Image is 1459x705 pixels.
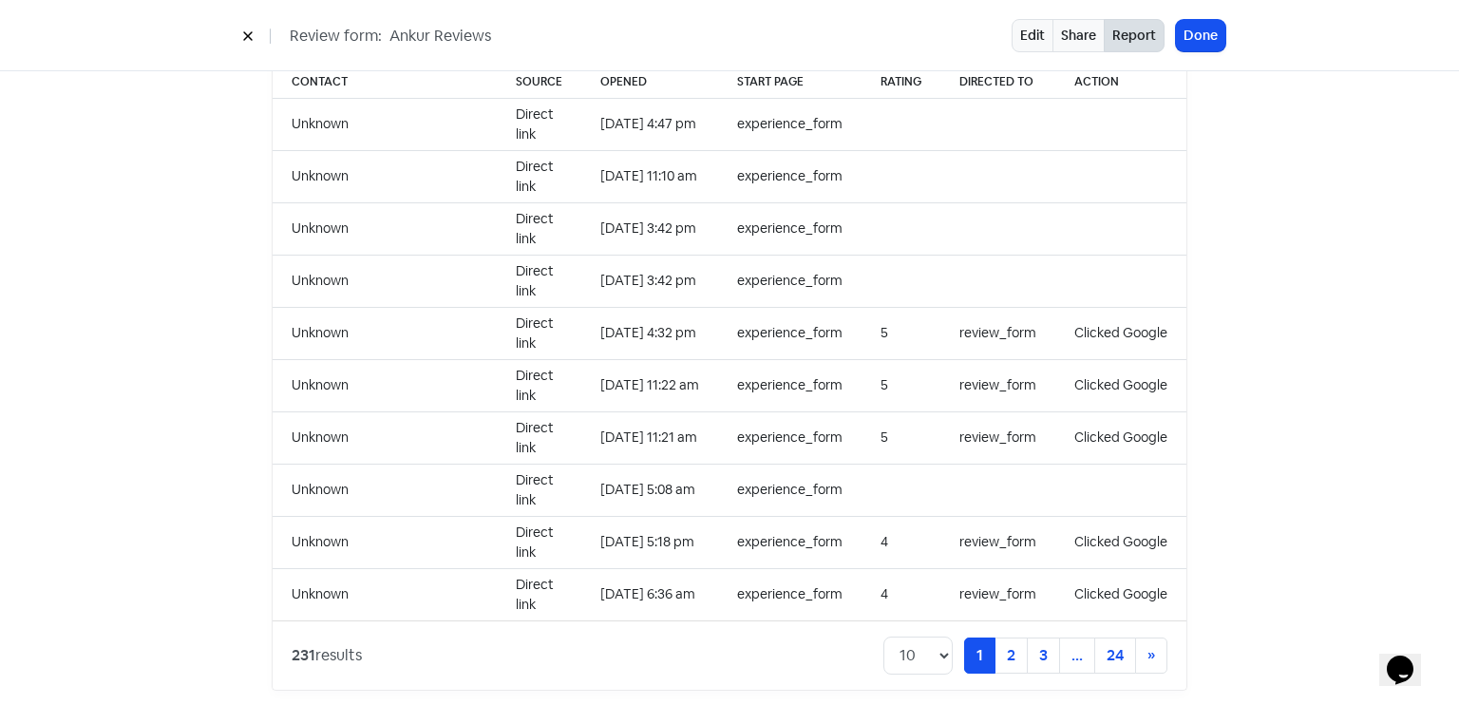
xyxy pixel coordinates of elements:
[497,202,581,255] td: Direct link
[718,516,862,568] td: experience_form
[718,150,862,202] td: experience_form
[862,307,940,359] td: 5
[940,568,1055,620] td: review_form
[581,66,718,99] th: Opened
[581,359,718,411] td: [DATE] 11:22 am
[862,568,940,620] td: 4
[940,307,1055,359] td: review_form
[940,66,1055,99] th: Directed to
[862,359,940,411] td: 5
[581,516,718,568] td: [DATE] 5:18 pm
[273,202,497,255] td: Unknown
[273,568,497,620] td: Unknown
[1055,516,1186,568] td: Clicked Google
[292,644,362,667] div: results
[862,66,940,99] th: Rating
[995,638,1028,674] a: 2
[581,307,718,359] td: [DATE] 4:32 pm
[718,464,862,516] td: experience_form
[718,411,862,464] td: experience_form
[718,66,862,99] th: Start page
[581,98,718,150] td: [DATE] 4:47 pm
[581,150,718,202] td: [DATE] 11:10 am
[273,516,497,568] td: Unknown
[862,411,940,464] td: 5
[497,307,581,359] td: Direct link
[497,411,581,464] td: Direct link
[273,150,497,202] td: Unknown
[1147,645,1155,665] span: »
[497,359,581,411] td: Direct link
[1059,638,1095,674] a: ...
[497,98,581,150] td: Direct link
[497,464,581,516] td: Direct link
[497,255,581,307] td: Direct link
[1055,307,1186,359] td: Clicked Google
[1135,638,1167,674] a: Next
[581,411,718,464] td: [DATE] 11:21 am
[718,98,862,150] td: experience_form
[964,638,995,674] a: 1
[718,307,862,359] td: experience_form
[862,516,940,568] td: 4
[1055,359,1186,411] td: Clicked Google
[1027,638,1060,674] a: 3
[1012,19,1053,52] a: Edit
[1055,66,1186,99] th: Action
[581,202,718,255] td: [DATE] 3:42 pm
[497,568,581,620] td: Direct link
[581,255,718,307] td: [DATE] 3:42 pm
[940,359,1055,411] td: review_form
[497,516,581,568] td: Direct link
[1176,20,1225,51] button: Done
[273,307,497,359] td: Unknown
[273,359,497,411] td: Unknown
[292,645,315,665] strong: 231
[1104,19,1165,52] button: Report
[273,464,497,516] td: Unknown
[1055,411,1186,464] td: Clicked Google
[1055,568,1186,620] td: Clicked Google
[497,150,581,202] td: Direct link
[273,98,497,150] td: Unknown
[273,66,497,99] th: Contact
[718,359,862,411] td: experience_form
[1052,19,1105,52] a: Share
[940,516,1055,568] td: review_form
[581,464,718,516] td: [DATE] 5:08 am
[581,568,718,620] td: [DATE] 6:36 am
[718,568,862,620] td: experience_form
[1379,629,1440,686] iframe: chat widget
[497,66,581,99] th: Source
[290,25,382,48] span: Review form:
[940,411,1055,464] td: review_form
[718,202,862,255] td: experience_form
[273,255,497,307] td: Unknown
[273,411,497,464] td: Unknown
[1094,638,1136,674] a: 24
[718,255,862,307] td: experience_form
